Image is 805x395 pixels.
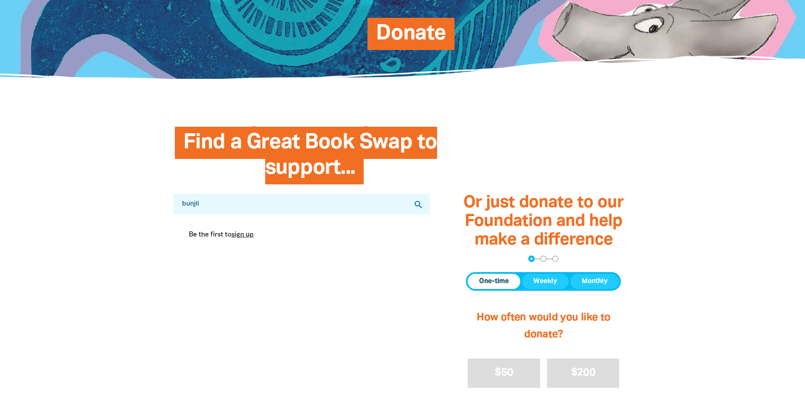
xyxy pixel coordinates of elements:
[533,276,557,287] span: Weekly
[528,256,535,262] button: Navigate to step 1 of 3 to enter your donation amount
[466,301,621,352] h2: How often would you like to donate?
[466,272,621,291] div: Donation frequency
[182,223,422,247] div: Paginated content
[570,274,619,289] button: Monthly
[468,359,540,388] button: $50
[463,195,623,248] span: Or just donate to our Foundation and help make a difference
[231,232,254,238] a: sign up
[495,368,513,378] span: $50
[582,276,608,287] span: Monthly
[479,276,509,287] span: One-time
[571,368,595,378] span: $200
[182,223,422,247] div: Be the first to
[468,274,520,289] button: One-time
[552,256,558,262] button: Navigate to step 3 of 3 to enter your payment details
[522,274,569,289] button: Weekly
[413,200,424,210] i: search
[183,133,437,184] span: Find a Great Book Swap to support...
[376,24,446,50] span: Donate
[540,256,547,262] button: Navigate to step 2 of 3 to enter your details
[547,359,620,388] button: $200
